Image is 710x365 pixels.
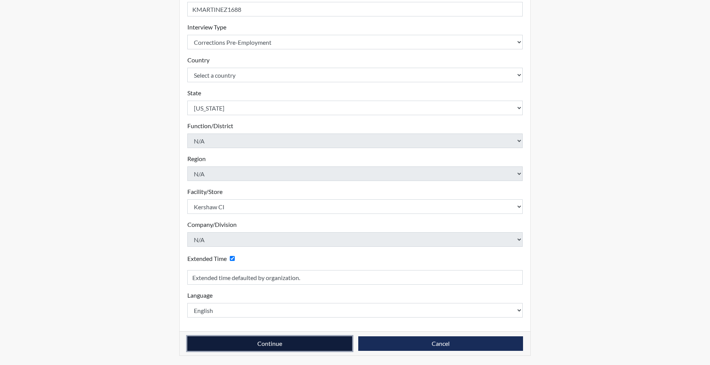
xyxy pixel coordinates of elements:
label: Language [187,291,213,300]
div: Checking this box will provide the interviewee with an accomodation of extra time to answer each ... [187,253,238,264]
input: Reason for Extension [187,270,523,285]
label: Function/District [187,121,233,130]
button: Continue [187,336,352,351]
label: Interview Type [187,23,226,32]
button: Cancel [358,336,523,351]
label: Extended Time [187,254,227,263]
label: Facility/Store [187,187,223,196]
label: Region [187,154,206,163]
label: Company/Division [187,220,237,229]
label: State [187,88,201,98]
input: Insert a Registration ID, which needs to be a unique alphanumeric value for each interviewee [187,2,523,16]
label: Country [187,55,210,65]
